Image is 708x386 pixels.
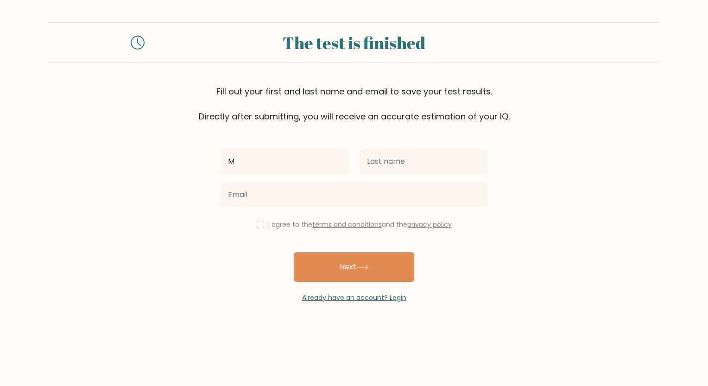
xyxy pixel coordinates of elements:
input: Email [221,182,487,208]
div: The test is finished [156,30,552,55]
a: Already have an account? Login [302,293,406,302]
button: Next [294,252,414,282]
div: Fill out your first and last name and email to save your test results. Directly after submitting,... [48,85,660,123]
a: terms and conditions [312,220,382,229]
a: privacy policy [407,220,452,229]
input: First name [221,149,348,174]
label: I agree to the and the [268,220,452,229]
input: Last name [360,149,487,174]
